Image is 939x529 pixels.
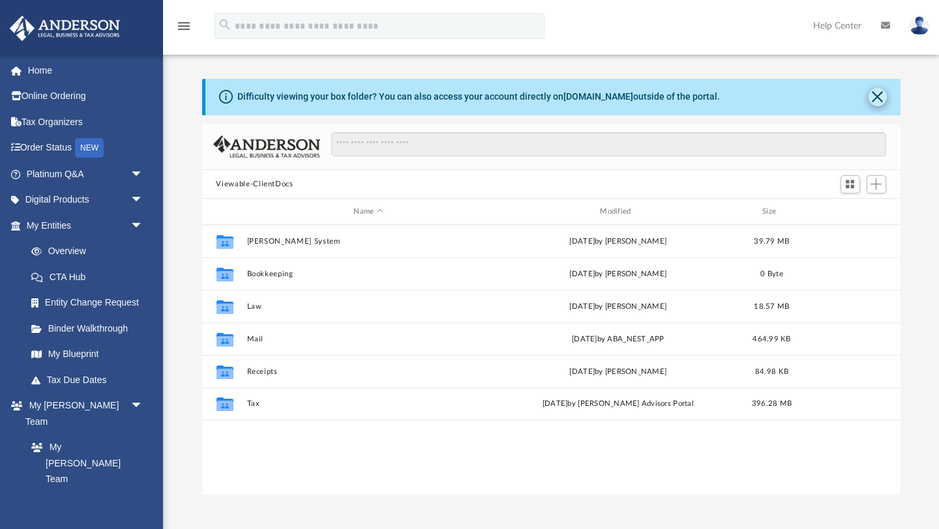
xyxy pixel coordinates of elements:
[246,400,490,408] button: Tax
[745,206,797,218] div: Size
[496,268,740,280] div: [DATE] by [PERSON_NAME]
[331,132,886,157] input: Search files and folders
[18,290,163,316] a: Entity Change Request
[218,18,232,32] i: search
[9,393,156,435] a: My [PERSON_NAME] Teamarrow_drop_down
[496,398,740,410] div: [DATE] by [PERSON_NAME] Advisors Portal
[869,88,887,106] button: Close
[754,303,789,310] span: 18.57 MB
[753,336,790,343] span: 464.99 KB
[18,341,156,367] a: My Blueprint
[18,264,163,290] a: CTA Hub
[6,16,124,41] img: Anderson Advisors Platinum Portal
[176,18,192,34] i: menu
[867,175,886,193] button: Add
[496,301,740,313] div: [DATE] by [PERSON_NAME]
[9,83,163,109] a: Online Ordering
[18,238,163,264] a: Overview
[9,187,163,213] a: Digital Productsarrow_drop_down
[18,315,163,341] a: Binder Walkthrough
[496,206,739,218] div: Modified
[246,206,490,218] div: Name
[246,335,490,343] button: Mail
[18,367,163,393] a: Tax Due Dates
[9,135,163,162] a: Order StatusNEW
[9,57,163,83] a: Home
[754,238,789,245] span: 39.79 MB
[237,90,720,104] div: Difficulty viewing your box folder? You can also access your account directly on outside of the p...
[760,270,783,278] span: 0 Byte
[130,212,156,239] span: arrow_drop_down
[246,302,490,311] button: Law
[496,236,740,248] div: [DATE] by [PERSON_NAME]
[130,393,156,420] span: arrow_drop_down
[176,25,192,34] a: menu
[9,109,163,135] a: Tax Organizers
[754,368,788,375] span: 84.98 KB
[910,16,929,35] img: User Pic
[841,175,860,193] button: Switch to Grid View
[496,334,740,345] div: [DATE] by ABA_NEST_APP
[496,366,740,378] div: [DATE] by [PERSON_NAME]
[202,225,901,495] div: grid
[9,161,163,187] a: Platinum Q&Aarrow_drop_down
[246,237,490,246] button: [PERSON_NAME] System
[130,161,156,188] span: arrow_drop_down
[751,400,791,407] span: 396.28 MB
[216,179,293,190] button: Viewable-ClientDocs
[9,212,163,238] a: My Entitiesarrow_drop_down
[207,206,240,218] div: id
[18,435,150,493] a: My [PERSON_NAME] Team
[563,91,633,102] a: [DOMAIN_NAME]
[75,138,104,158] div: NEW
[803,206,895,218] div: id
[246,367,490,376] button: Receipts
[246,270,490,278] button: Bookkeeping
[130,187,156,214] span: arrow_drop_down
